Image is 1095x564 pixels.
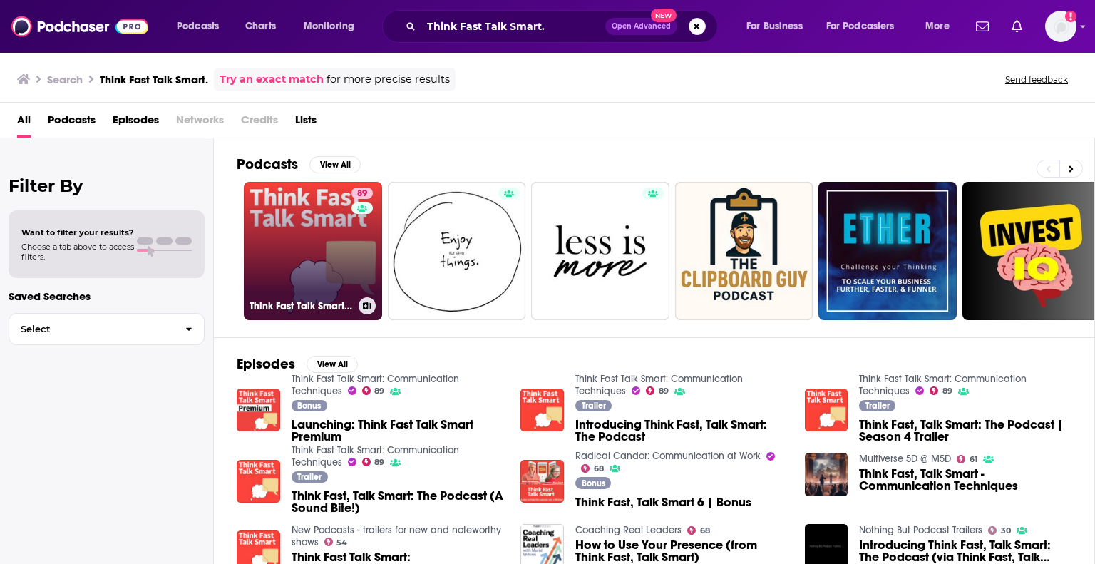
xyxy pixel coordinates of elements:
[336,540,347,546] span: 54
[244,182,382,320] a: 89Think Fast Talk Smart: Communication Techniques
[374,459,384,466] span: 89
[1045,11,1076,42] button: Show profile menu
[374,388,384,394] span: 89
[327,71,450,88] span: for more precise results
[237,460,280,503] img: Think Fast, Talk Smart: The Podcast (A Sound Bite!)
[1006,14,1028,39] a: Show notifications dropdown
[930,386,952,395] a: 89
[324,538,348,546] a: 54
[177,16,219,36] span: Podcasts
[746,16,803,36] span: For Business
[237,355,295,373] h2: Episodes
[167,15,237,38] button: open menu
[241,108,278,138] span: Credits
[612,23,671,30] span: Open Advanced
[1001,528,1011,534] span: 30
[581,464,604,473] a: 68
[9,313,205,345] button: Select
[295,108,317,138] a: Lists
[575,373,743,397] a: Think Fast Talk Smart: Communication Techniques
[594,466,604,472] span: 68
[362,386,385,395] a: 89
[575,419,788,443] a: Introducing Think Fast, Talk Smart: The Podcast
[865,401,890,410] span: Trailer
[988,526,1011,535] a: 30
[9,289,205,303] p: Saved Searches
[826,16,895,36] span: For Podcasters
[237,389,280,432] img: Launching: Think Fast Talk Smart Premium
[859,468,1071,492] a: Think Fast, Talk Smart - Communication Techniques
[520,389,564,432] a: Introducing Think Fast, Talk Smart: The Podcast
[220,71,324,88] a: Try an exact match
[805,389,848,432] a: Think Fast, Talk Smart: The Podcast | Season 4 Trailer
[925,16,950,36] span: More
[582,479,605,488] span: Bonus
[113,108,159,138] a: Episodes
[11,13,148,40] img: Podchaser - Follow, Share and Rate Podcasts
[17,108,31,138] a: All
[396,10,731,43] div: Search podcasts, credits, & more...
[48,108,96,138] a: Podcasts
[582,401,606,410] span: Trailer
[237,155,298,173] h2: Podcasts
[237,155,361,173] a: PodcastsView All
[245,16,276,36] span: Charts
[21,227,134,237] span: Want to filter your results?
[575,450,761,462] a: Radical Candor: Communication at Work
[292,373,459,397] a: Think Fast Talk Smart: Communication Techniques
[687,526,710,535] a: 68
[297,473,322,481] span: Trailer
[859,419,1071,443] a: Think Fast, Talk Smart: The Podcast | Season 4 Trailer
[1065,11,1076,22] svg: Add a profile image
[47,73,83,86] h3: Search
[1001,73,1072,86] button: Send feedback
[250,300,353,312] h3: Think Fast Talk Smart: Communication Techniques
[1045,11,1076,42] img: User Profile
[575,524,682,536] a: Coaching Real Leaders
[309,156,361,173] button: View All
[357,187,367,201] span: 89
[817,15,915,38] button: open menu
[575,496,751,508] a: Think Fast, Talk Smart 6 | Bonus
[236,15,284,38] a: Charts
[292,524,501,548] a: New Podcasts - trailers for new and noteworthy shows
[942,388,952,394] span: 89
[659,388,669,394] span: 89
[362,458,385,466] a: 89
[859,524,982,536] a: Nothing But Podcast Trailers
[292,419,504,443] a: Launching: Think Fast Talk Smart Premium
[520,460,564,503] a: Think Fast, Talk Smart 6 | Bonus
[970,456,977,463] span: 61
[736,15,821,38] button: open menu
[805,453,848,496] img: Think Fast, Talk Smart - Communication Techniques
[307,356,358,373] button: View All
[421,15,605,38] input: Search podcasts, credits, & more...
[646,386,669,395] a: 89
[100,73,208,86] h3: Think Fast Talk Smart.
[575,539,788,563] a: How to Use Your Presence (from Think Fast, Talk Smart)
[700,528,710,534] span: 68
[9,324,174,334] span: Select
[292,490,504,514] a: Think Fast, Talk Smart: The Podcast (A Sound Bite!)
[351,188,373,199] a: 89
[304,16,354,36] span: Monitoring
[970,14,994,39] a: Show notifications dropdown
[605,18,677,35] button: Open AdvancedNew
[859,539,1071,563] span: Introducing Think Fast, Talk Smart: The Podcast (via Think Fast, Talk Smart)
[176,108,224,138] span: Networks
[9,175,205,196] h2: Filter By
[294,15,373,38] button: open menu
[651,9,677,22] span: New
